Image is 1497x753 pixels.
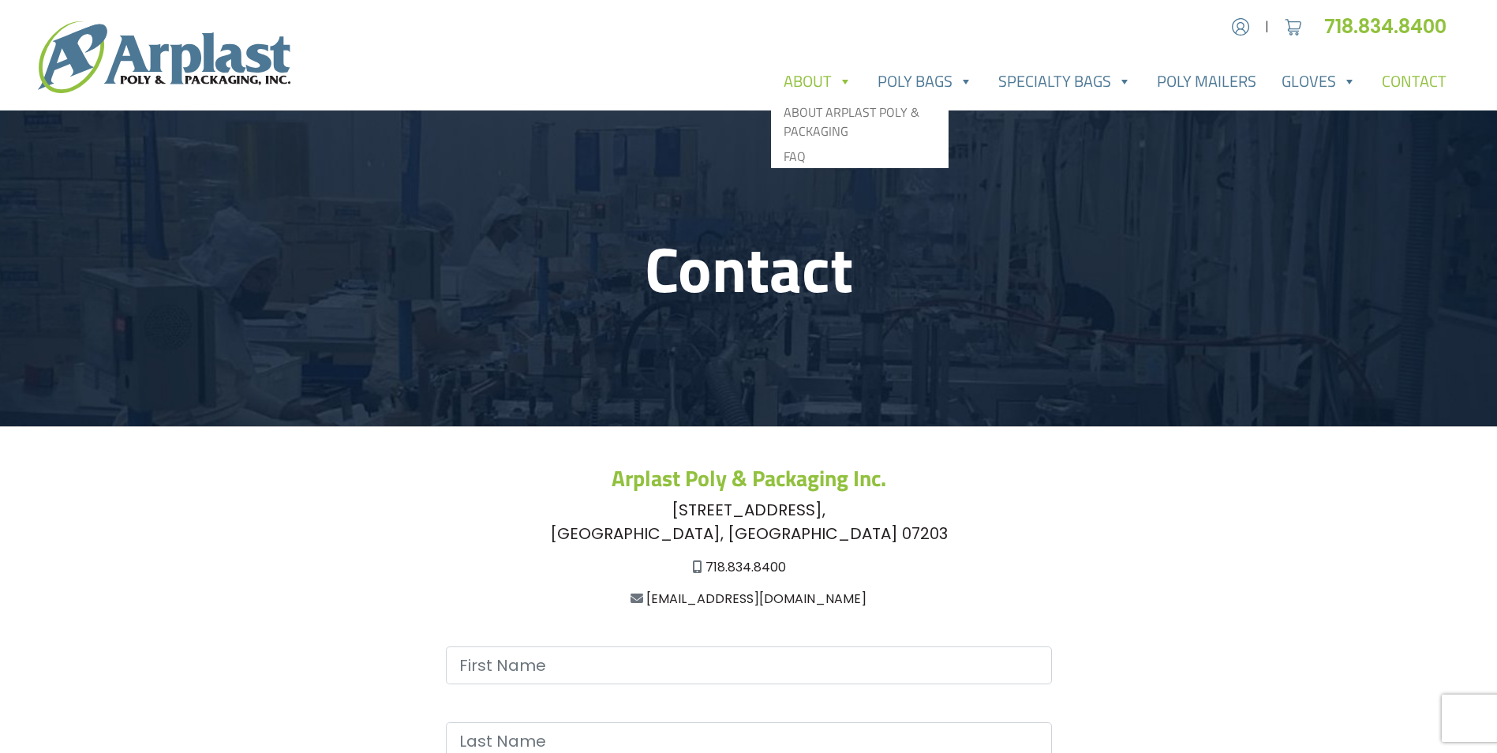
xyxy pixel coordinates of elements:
[238,498,1260,545] div: [STREET_ADDRESS], [GEOGRAPHIC_DATA], [GEOGRAPHIC_DATA] 07203
[446,646,1052,684] input: First Name
[238,230,1260,306] h1: Contact
[1369,66,1459,97] a: Contact
[1324,13,1459,39] a: 718.834.8400
[774,144,945,169] a: FAQ
[38,21,290,93] img: logo
[771,66,865,97] a: About
[1144,66,1269,97] a: Poly Mailers
[705,558,786,576] a: 718.834.8400
[1265,17,1269,36] span: |
[238,465,1260,492] h3: Arplast Poly & Packaging Inc.
[1269,66,1369,97] a: Gloves
[774,99,945,144] a: About Arplast Poly & Packaging
[646,590,866,608] a: [EMAIL_ADDRESS][DOMAIN_NAME]
[865,66,986,97] a: Poly Bags
[986,66,1144,97] a: Specialty Bags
